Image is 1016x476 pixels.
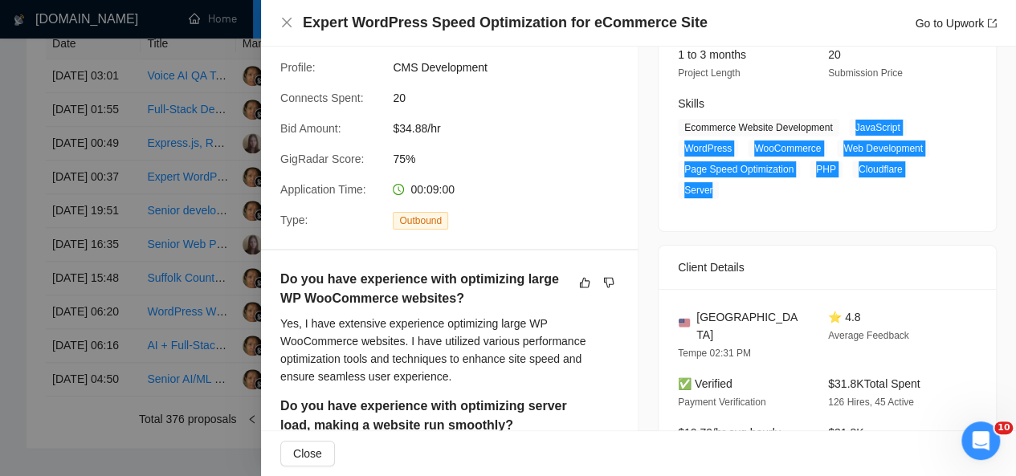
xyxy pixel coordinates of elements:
span: 20 [393,89,634,107]
button: dislike [599,273,618,292]
h4: Expert WordPress Speed Optimization for eCommerce Site [303,13,708,33]
span: 10 [994,421,1013,434]
span: Close [293,445,322,462]
span: 20 [828,48,841,61]
span: 00:09:00 [410,183,455,196]
span: like [579,276,590,289]
span: Payment Verification [678,397,765,408]
span: Cloudflare [852,161,909,178]
span: Type: [280,214,308,226]
span: CMS Development [393,59,634,76]
span: Web Development [837,140,929,157]
span: $34.88/hr [393,120,634,137]
span: Project Length [678,67,740,79]
span: Skills [678,97,704,110]
span: ⭐ 4.8 [828,311,860,323]
h5: Do you have experience with optimizing large WP WooCommerce websites? [280,270,568,308]
a: Go to Upworkexport [915,17,997,30]
span: GigRadar Score: [280,153,364,165]
span: 1 to 3 months [678,48,746,61]
button: like [575,273,594,292]
span: Average Feedback [828,330,909,341]
span: close [280,16,293,29]
span: 75% [393,150,634,168]
span: WordPress [678,140,738,157]
span: Bid Amount: [280,122,341,135]
span: Page Speed Optimization [678,161,800,178]
div: Client Details [678,246,977,289]
span: $31.8K Total Spent [828,377,920,390]
span: 126 Hires, 45 Active [828,397,914,408]
button: Close [280,441,335,466]
span: PHP [810,161,843,178]
img: 🇺🇸 [679,317,690,328]
span: ✅ Verified [678,377,732,390]
span: [GEOGRAPHIC_DATA] [696,308,802,344]
span: Ecommerce Website Development [678,119,839,136]
span: Tempe 02:31 PM [678,348,751,359]
span: export [987,18,997,28]
span: WooCommerce [748,140,827,157]
span: Outbound [393,212,448,230]
span: Profile: [280,61,316,74]
span: $31.8K [828,426,863,439]
iframe: Intercom live chat [961,421,1000,460]
span: Application Time: [280,183,366,196]
span: Submission Price [828,67,903,79]
span: $10.79/hr avg hourly rate paid [678,426,781,457]
h5: Do you have experience with optimizing server load, making a website run smoothly? [280,397,568,435]
span: Connects Spent: [280,92,364,104]
button: Close [280,16,293,30]
div: Yes, I have extensive experience optimizing large WP WooCommerce websites. I have utilized variou... [280,315,618,385]
span: Server [678,181,719,199]
span: clock-circle [393,184,404,195]
span: JavaScript [849,119,907,136]
span: dislike [603,276,614,289]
